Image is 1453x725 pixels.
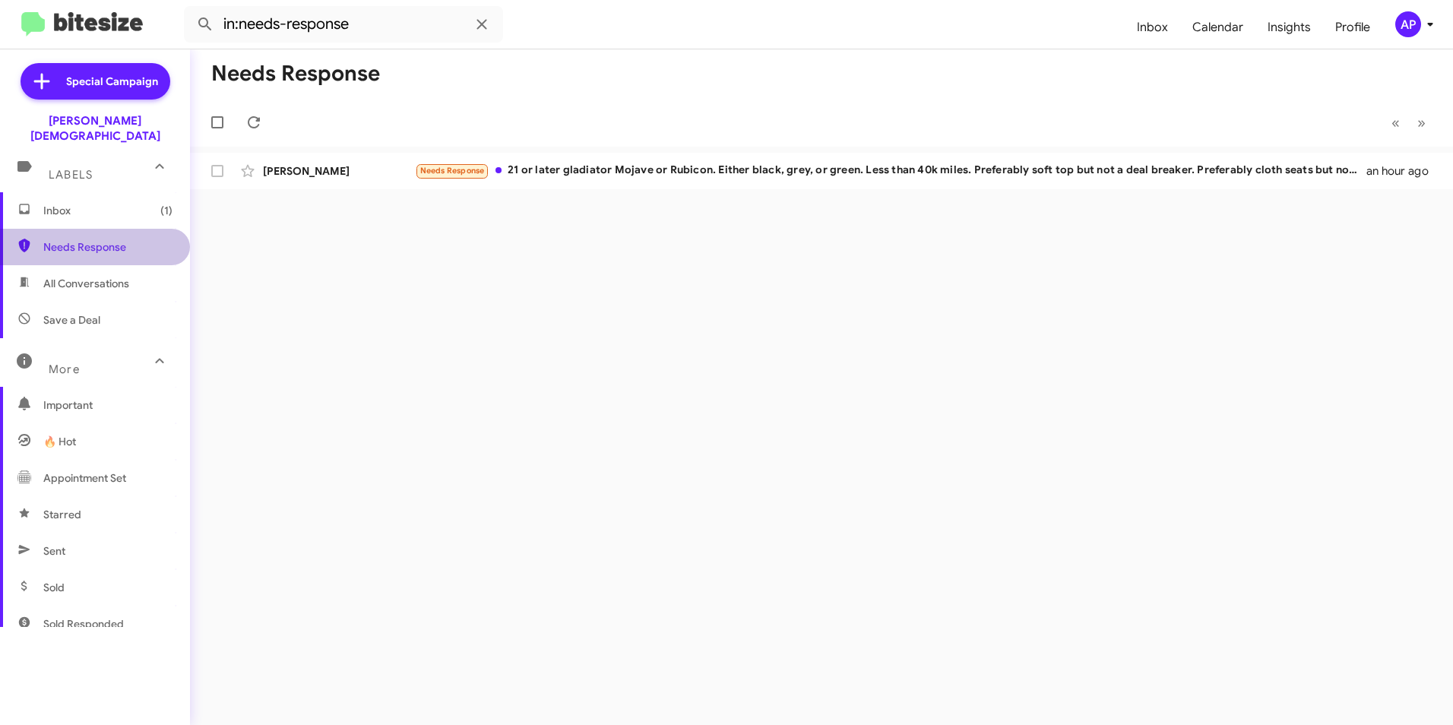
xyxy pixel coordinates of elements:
[43,616,124,632] span: Sold Responded
[1180,5,1255,49] a: Calendar
[43,397,173,413] span: Important
[263,163,415,179] div: [PERSON_NAME]
[43,434,76,449] span: 🔥 Hot
[43,470,126,486] span: Appointment Set
[43,276,129,291] span: All Conversations
[1408,107,1435,138] button: Next
[1366,163,1441,179] div: an hour ago
[43,203,173,218] span: Inbox
[43,580,65,595] span: Sold
[43,312,100,328] span: Save a Deal
[415,162,1366,179] div: 21 or later gladiator Mojave or Rubicon. Either black, grey, or green. Less than 40k miles. Prefe...
[184,6,503,43] input: Search
[1382,11,1436,37] button: AP
[21,63,170,100] a: Special Campaign
[43,543,65,559] span: Sent
[211,62,380,86] h1: Needs Response
[66,74,158,89] span: Special Campaign
[1255,5,1323,49] a: Insights
[43,239,173,255] span: Needs Response
[49,362,80,376] span: More
[160,203,173,218] span: (1)
[1395,11,1421,37] div: AP
[1383,107,1435,138] nav: Page navigation example
[1391,113,1400,132] span: «
[1323,5,1382,49] a: Profile
[1382,107,1409,138] button: Previous
[1417,113,1426,132] span: »
[1125,5,1180,49] a: Inbox
[420,166,485,176] span: Needs Response
[49,168,93,182] span: Labels
[43,507,81,522] span: Starred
